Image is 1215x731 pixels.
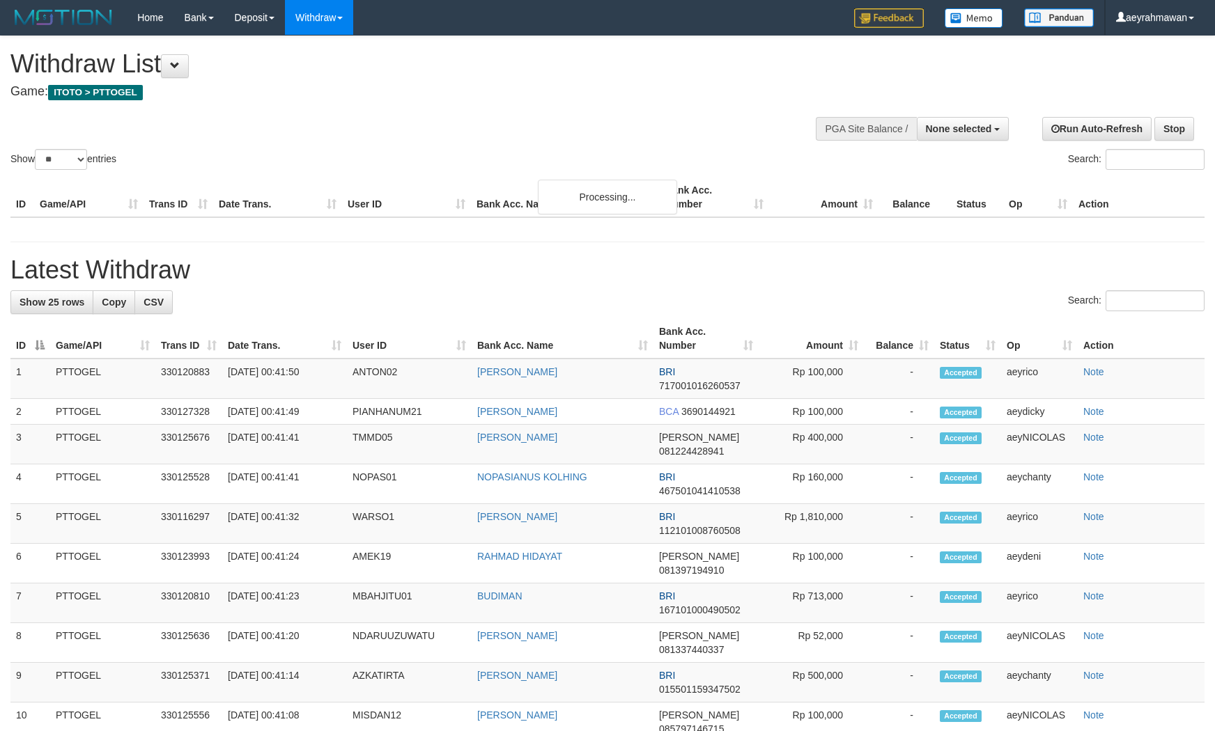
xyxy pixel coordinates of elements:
td: AZKATIRTA [347,663,472,702]
td: 330120883 [155,359,222,399]
td: [DATE] 00:41:14 [222,663,347,702]
td: MBAHJITU01 [347,583,472,623]
span: BRI [659,366,675,377]
th: Bank Acc. Name [471,178,660,217]
td: - [864,425,934,464]
div: Processing... [538,180,677,214]
td: aeychanty [1001,663,1078,702]
td: aeyNICOLAS [1001,425,1078,464]
td: 6 [10,544,50,583]
td: Rp 1,810,000 [759,504,864,544]
th: Game/API: activate to sort column ascending [50,319,155,359]
td: - [864,583,934,623]
td: PTTOGEL [50,425,155,464]
td: TMMD05 [347,425,472,464]
span: Accepted [940,472,982,484]
td: [DATE] 00:41:20 [222,623,347,663]
label: Search: [1068,290,1205,311]
span: Copy 081224428941 to clipboard [659,446,724,457]
span: Accepted [940,591,982,603]
td: PTTOGEL [50,359,155,399]
td: 2 [10,399,50,425]
a: Note [1083,432,1104,443]
th: Action [1078,319,1205,359]
span: Accepted [940,367,982,379]
a: Note [1083,709,1104,721]
td: PTTOGEL [50,623,155,663]
th: Op: activate to sort column ascending [1001,319,1078,359]
td: 1 [10,359,50,399]
img: Button%20Memo.svg [945,8,1003,28]
td: 7 [10,583,50,623]
td: PTTOGEL [50,464,155,504]
button: None selected [917,117,1009,141]
td: - [864,623,934,663]
td: aeyNICOLAS [1001,623,1078,663]
td: 330127328 [155,399,222,425]
th: Status: activate to sort column ascending [934,319,1001,359]
a: [PERSON_NAME] [477,406,557,417]
td: [DATE] 00:41:23 [222,583,347,623]
span: BRI [659,590,675,602]
span: [PERSON_NAME] [659,551,739,562]
td: 330125676 [155,425,222,464]
th: User ID [342,178,471,217]
th: User ID: activate to sort column ascending [347,319,472,359]
td: 8 [10,623,50,663]
a: [PERSON_NAME] [477,709,557,721]
td: NDARUUZUWATU [347,623,472,663]
th: Trans ID [144,178,213,217]
span: Copy 081397194910 to clipboard [659,565,724,576]
label: Search: [1068,149,1205,170]
td: 330123993 [155,544,222,583]
select: Showentries [35,149,87,170]
td: [DATE] 00:41:41 [222,425,347,464]
span: None selected [926,123,992,134]
td: PTTOGEL [50,504,155,544]
th: Status [951,178,1003,217]
td: 330120810 [155,583,222,623]
span: Copy 112101008760508 to clipboard [659,525,741,536]
td: aeydeni [1001,544,1078,583]
input: Search: [1106,290,1205,311]
td: [DATE] 00:41:49 [222,399,347,425]
span: BRI [659,511,675,522]
th: Action [1073,178,1205,217]
td: PTTOGEL [50,544,155,583]
span: Accepted [940,670,982,682]
td: Rp 500,000 [759,663,864,702]
td: aeyrico [1001,504,1078,544]
a: BUDIMAN [477,590,523,602]
span: Accepted [940,512,982,524]
h1: Latest Withdraw [10,256,1205,284]
span: BCA [659,406,679,417]
td: PIANHANUM21 [347,399,472,425]
span: BRI [659,471,675,482]
span: Accepted [940,432,982,444]
a: [PERSON_NAME] [477,670,557,681]
td: [DATE] 00:41:24 [222,544,347,583]
label: Show entries [10,149,116,170]
span: Copy 081337440337 to clipboard [659,644,724,655]
a: RAHMAD HIDAYAT [477,551,562,562]
td: PTTOGEL [50,583,155,623]
span: CSV [144,297,164,308]
img: MOTION_logo.png [10,7,116,28]
a: Note [1083,590,1104,602]
td: Rp 400,000 [759,425,864,464]
a: Note [1083,551,1104,562]
span: Show 25 rows [20,297,84,308]
a: Note [1083,471,1104,482]
td: AMEK19 [347,544,472,583]
a: [PERSON_NAME] [477,630,557,641]
td: Rp 100,000 [759,399,864,425]
a: Note [1083,406,1104,417]
td: WARSO1 [347,504,472,544]
td: 9 [10,663,50,702]
a: Show 25 rows [10,290,93,314]
a: Note [1083,670,1104,681]
td: aeychanty [1001,464,1078,504]
th: Bank Acc. Number: activate to sort column ascending [653,319,759,359]
span: Copy 467501041410538 to clipboard [659,485,741,496]
span: Copy [102,297,126,308]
